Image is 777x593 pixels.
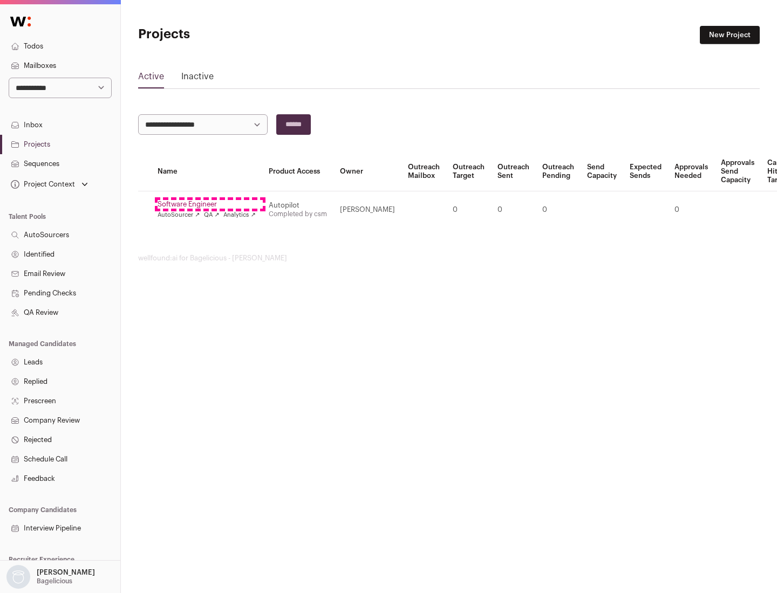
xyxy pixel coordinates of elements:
[151,152,262,191] th: Name
[138,70,164,87] a: Active
[491,152,536,191] th: Outreach Sent
[714,152,761,191] th: Approvals Send Capacity
[37,577,72,585] p: Bagelicious
[262,152,333,191] th: Product Access
[401,152,446,191] th: Outreach Mailbox
[700,26,760,44] a: New Project
[491,191,536,229] td: 0
[333,152,401,191] th: Owner
[158,200,256,209] a: Software Engineer
[9,180,75,189] div: Project Context
[223,211,255,219] a: Analytics ↗
[333,191,401,229] td: [PERSON_NAME]
[536,191,581,229] td: 0
[6,565,30,589] img: nopic.png
[158,211,200,219] a: AutoSourcer ↗
[668,191,714,229] td: 0
[138,254,760,263] footer: wellfound:ai for Bagelicious - [PERSON_NAME]
[4,565,97,589] button: Open dropdown
[581,152,623,191] th: Send Capacity
[446,191,491,229] td: 0
[181,70,214,87] a: Inactive
[204,211,219,219] a: QA ↗
[4,11,37,32] img: Wellfound
[623,152,668,191] th: Expected Sends
[138,26,345,43] h1: Projects
[446,152,491,191] th: Outreach Target
[269,201,327,210] div: Autopilot
[269,211,327,217] a: Completed by csm
[536,152,581,191] th: Outreach Pending
[668,152,714,191] th: Approvals Needed
[37,568,95,577] p: [PERSON_NAME]
[9,177,90,192] button: Open dropdown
